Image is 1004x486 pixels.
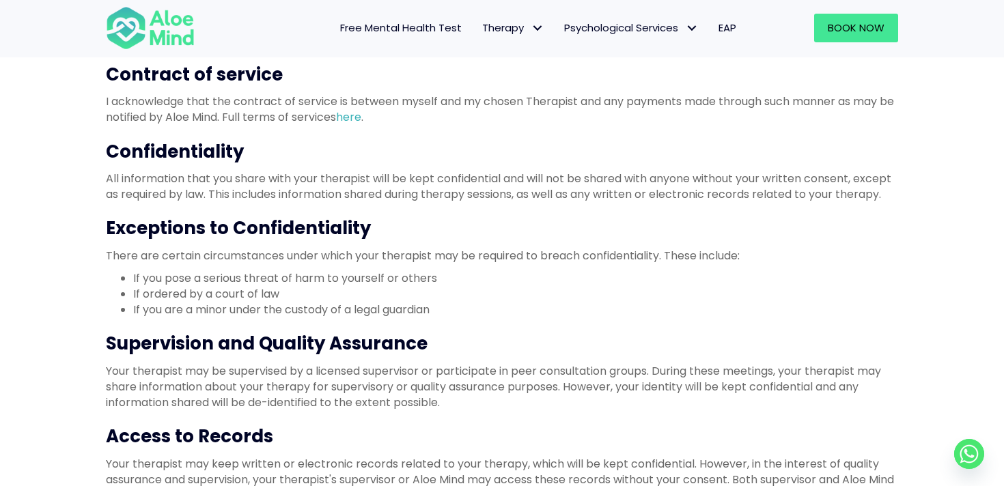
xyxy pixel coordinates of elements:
h3: Supervision and Quality Assurance [106,331,898,356]
a: Free Mental Health Test [330,14,472,42]
span: Book Now [828,20,884,35]
span: Therapy [482,20,544,35]
span: Psychological Services: submenu [682,18,701,38]
h3: Access to Records [106,424,898,448]
a: Book Now [814,14,898,42]
nav: Menu [212,14,747,42]
p: Your therapist may be supervised by a licensed supervisor or participate in peer consultation gro... [106,363,898,411]
li: If you are a minor under the custody of a legal guardian [133,302,898,317]
span: Psychological Services [564,20,698,35]
li: If ordered by a court of law [133,286,898,302]
h3: Confidentiality [106,139,898,164]
a: TherapyTherapy: submenu [472,14,554,42]
p: All information that you share with your therapist will be kept confidential and will not be shar... [106,171,898,202]
h3: Exceptions to Confidentiality [106,216,898,240]
p: There are certain circumstances under which your therapist may be required to breach confidential... [106,248,898,263]
a: Whatsapp [954,439,984,469]
li: If you pose a serious threat of harm to yourself or others [133,270,898,286]
img: Aloe mind Logo [106,5,195,51]
span: Therapy: submenu [527,18,547,38]
a: Psychological ServicesPsychological Services: submenu [554,14,708,42]
span: EAP [719,20,736,35]
p: I acknowledge that the contract of service is between myself and my chosen Therapist and any paym... [106,94,898,125]
h3: Contract of service [106,62,898,87]
a: EAP [708,14,747,42]
span: Free Mental Health Test [340,20,462,35]
a: here [336,109,361,125]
